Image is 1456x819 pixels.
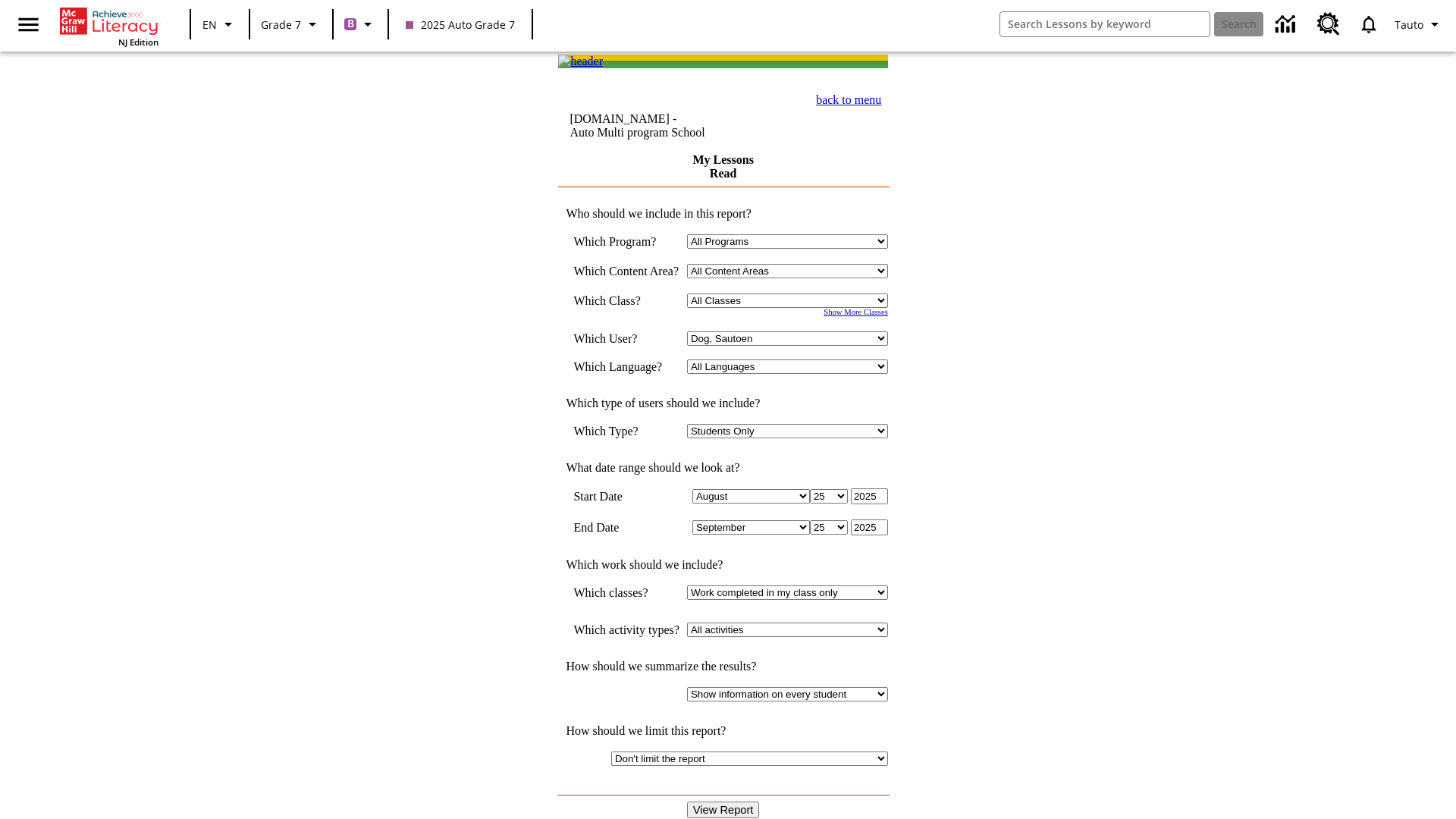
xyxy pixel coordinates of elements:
[1000,12,1210,36] input: search field
[558,207,888,221] td: Who should we include in this report?
[196,11,244,38] button: Language: EN, Select a language
[573,585,679,600] td: Which classes?
[573,488,679,504] td: Start Date
[60,5,158,48] div: Home
[1395,17,1423,33] span: Tauto
[558,724,888,738] td: How should we limit this report?
[573,293,679,308] td: Which Class?
[687,802,760,818] input: View Report
[1308,4,1349,45] a: Resource Center, Will open in new tab
[570,112,762,140] td: [DOMAIN_NAME] -
[692,153,753,180] a: My Lessons Read
[573,424,679,438] td: Which Type?
[255,11,328,38] button: Grade: Grade 7, Select a grade
[558,461,888,475] td: What date range should we look at?
[573,234,679,249] td: Which Program?
[573,331,679,346] td: Which User?
[1266,4,1308,45] a: Data Center
[570,126,704,139] nobr: Auto Multi program School
[338,11,383,38] button: Boost Class color is purple. Change class color
[558,55,603,68] img: header
[1349,5,1389,44] a: Notifications
[118,36,158,48] span: NJ Edition
[6,2,51,47] button: Open side menu
[824,308,888,316] a: Show More Classes
[261,17,301,33] span: Grade 7
[202,17,217,33] span: EN
[573,519,679,535] td: End Date
[1389,11,1450,38] button: Profile/Settings
[573,359,679,374] td: Which Language?
[573,623,679,637] td: Which activity types?
[816,93,881,106] a: back to menu
[573,265,679,278] nobr: Which Content Area?
[406,17,515,33] span: 2025 Auto Grade 7
[558,558,888,572] td: Which work should we include?
[558,397,888,410] td: Which type of users should we include?
[558,660,888,673] td: How should we summarize the results?
[347,14,354,33] span: B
